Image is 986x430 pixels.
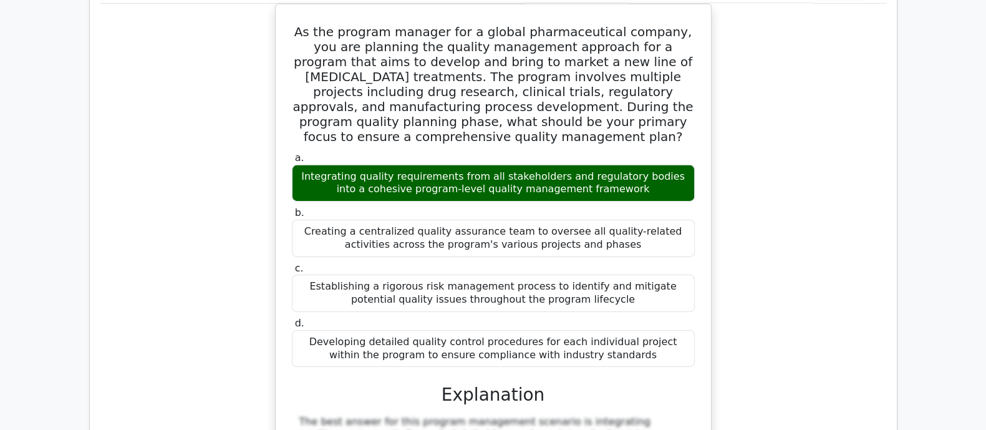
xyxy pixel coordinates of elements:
span: b. [295,207,304,218]
span: a. [295,152,304,164]
h3: Explanation [299,384,687,406]
div: Creating a centralized quality assurance team to oversee all quality-related activities across th... [292,220,695,257]
div: Developing detailed quality control procedures for each individual project within the program to ... [292,330,695,368]
span: c. [295,262,304,274]
div: Integrating quality requirements from all stakeholders and regulatory bodies into a cohesive prog... [292,165,695,202]
div: Establishing a rigorous risk management process to identify and mitigate potential quality issues... [292,275,695,312]
h5: As the program manager for a global pharmaceutical company, you are planning the quality manageme... [291,24,696,144]
span: d. [295,317,304,329]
